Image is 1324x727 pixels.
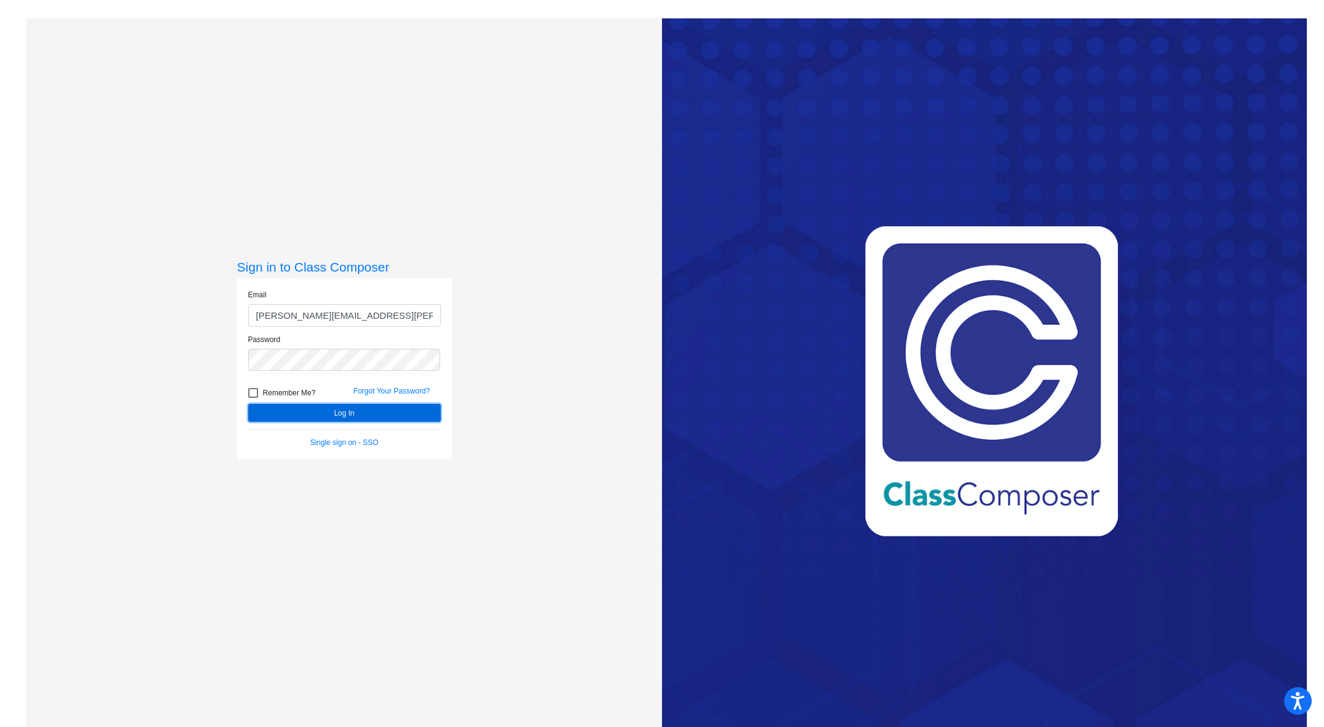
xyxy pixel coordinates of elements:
span: Remember Me? [263,386,316,400]
a: Forgot Your Password? [354,387,430,395]
a: Single sign on - SSO [310,438,378,447]
button: Log In [248,404,441,422]
label: Password [248,334,281,345]
h3: Sign in to Class Composer [237,259,452,275]
label: Email [248,289,267,300]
